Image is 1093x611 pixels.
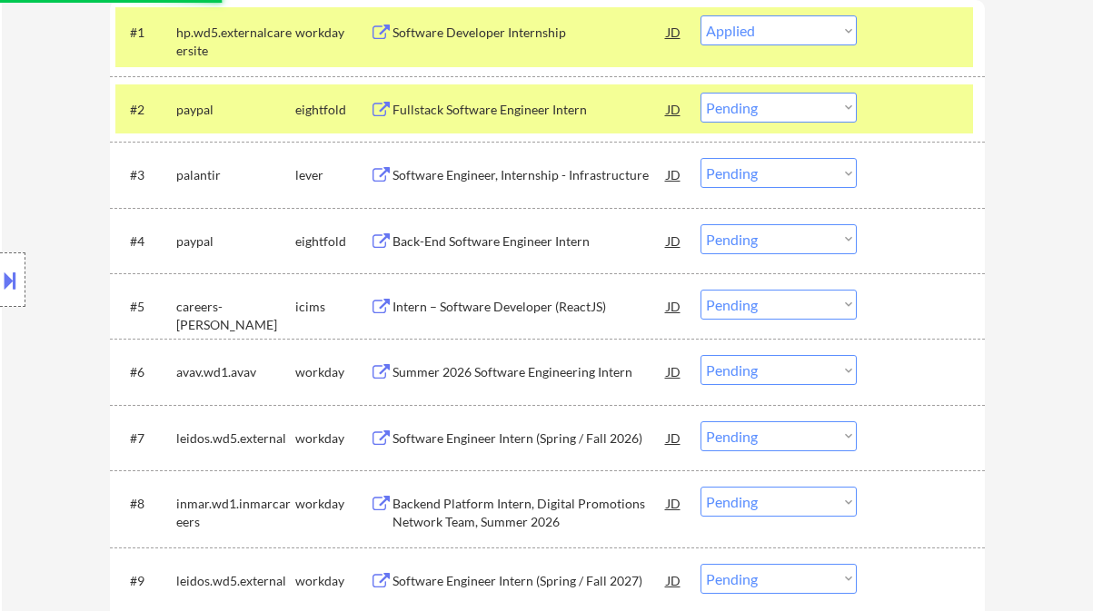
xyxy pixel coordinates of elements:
[295,429,370,448] div: workday
[665,564,683,596] div: JD
[295,495,370,513] div: workday
[130,101,162,119] div: #2
[392,298,667,316] div: Intern – Software Developer (ReactJS)
[176,101,295,119] div: paypal
[665,224,683,257] div: JD
[130,24,162,42] div: #1
[665,93,683,125] div: JD
[295,572,370,590] div: workday
[295,232,370,251] div: eightfold
[176,495,295,530] div: inmar.wd1.inmarcareers
[392,572,667,590] div: Software Engineer Intern (Spring / Fall 2027)
[176,24,295,59] div: hp.wd5.externalcareersite
[392,166,667,184] div: Software Engineer, Internship - Infrastructure
[130,495,162,513] div: #8
[295,24,370,42] div: workday
[295,166,370,184] div: lever
[392,495,667,530] div: Backend Platform Intern, Digital Promotions Network Team, Summer 2026
[665,290,683,322] div: JD
[392,24,667,42] div: Software Developer Internship
[295,101,370,119] div: eightfold
[295,363,370,381] div: workday
[295,298,370,316] div: icims
[130,572,162,590] div: #9
[665,355,683,388] div: JD
[665,487,683,519] div: JD
[665,15,683,48] div: JD
[392,101,667,119] div: Fullstack Software Engineer Intern
[392,363,667,381] div: Summer 2026 Software Engineering Intern
[392,232,667,251] div: Back-End Software Engineer Intern
[176,572,295,590] div: leidos.wd5.external
[665,158,683,191] div: JD
[665,421,683,454] div: JD
[392,429,667,448] div: Software Engineer Intern (Spring / Fall 2026)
